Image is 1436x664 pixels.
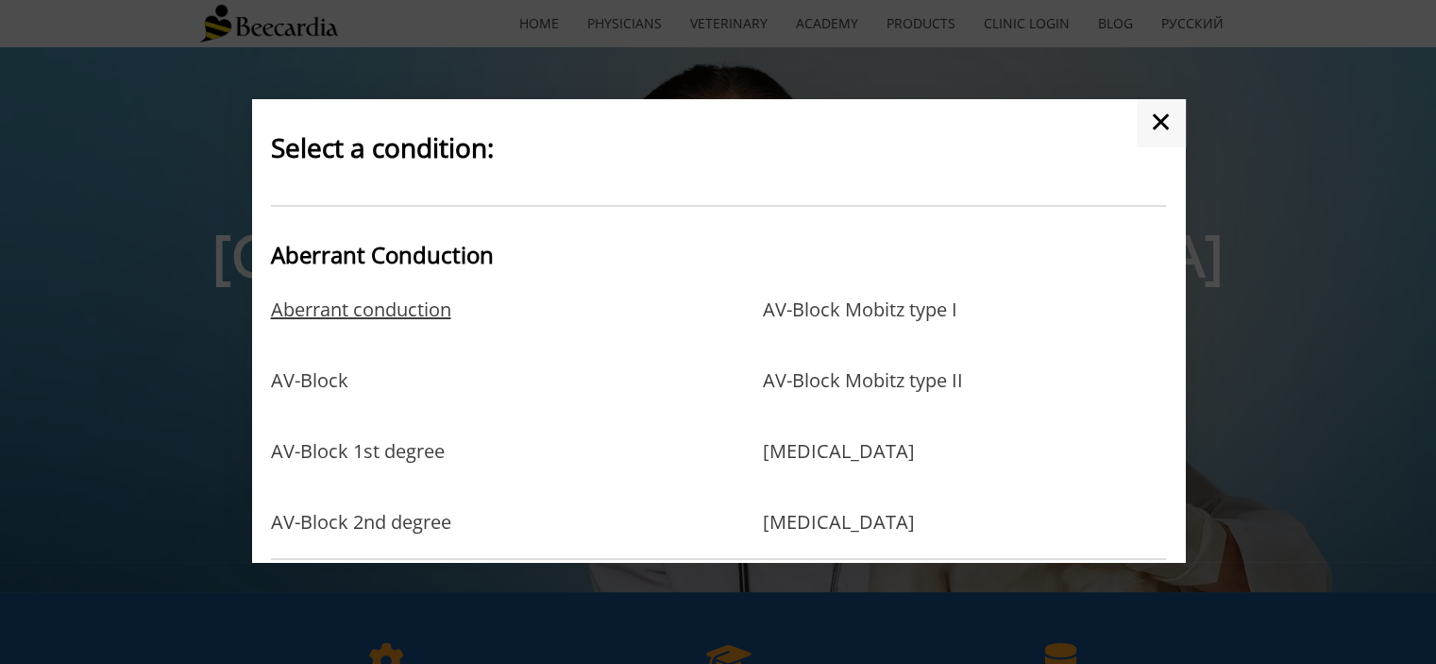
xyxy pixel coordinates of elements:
a: AV-Block [271,369,348,431]
span: Aberrant Conduction [271,239,494,270]
a: [MEDICAL_DATA] [763,440,915,502]
a: AV-Block Mobitz type II [763,369,963,431]
a: AV-Block 2nd degree [271,511,451,534]
a: AV-Block 1st degree [271,440,445,502]
a: [MEDICAL_DATA] [763,511,915,534]
a: AV-Block Mobitz type I [763,298,957,360]
a: Aberrant conduction [271,298,451,360]
span: Select a condition: [271,129,494,165]
a: ✕ [1137,99,1185,146]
